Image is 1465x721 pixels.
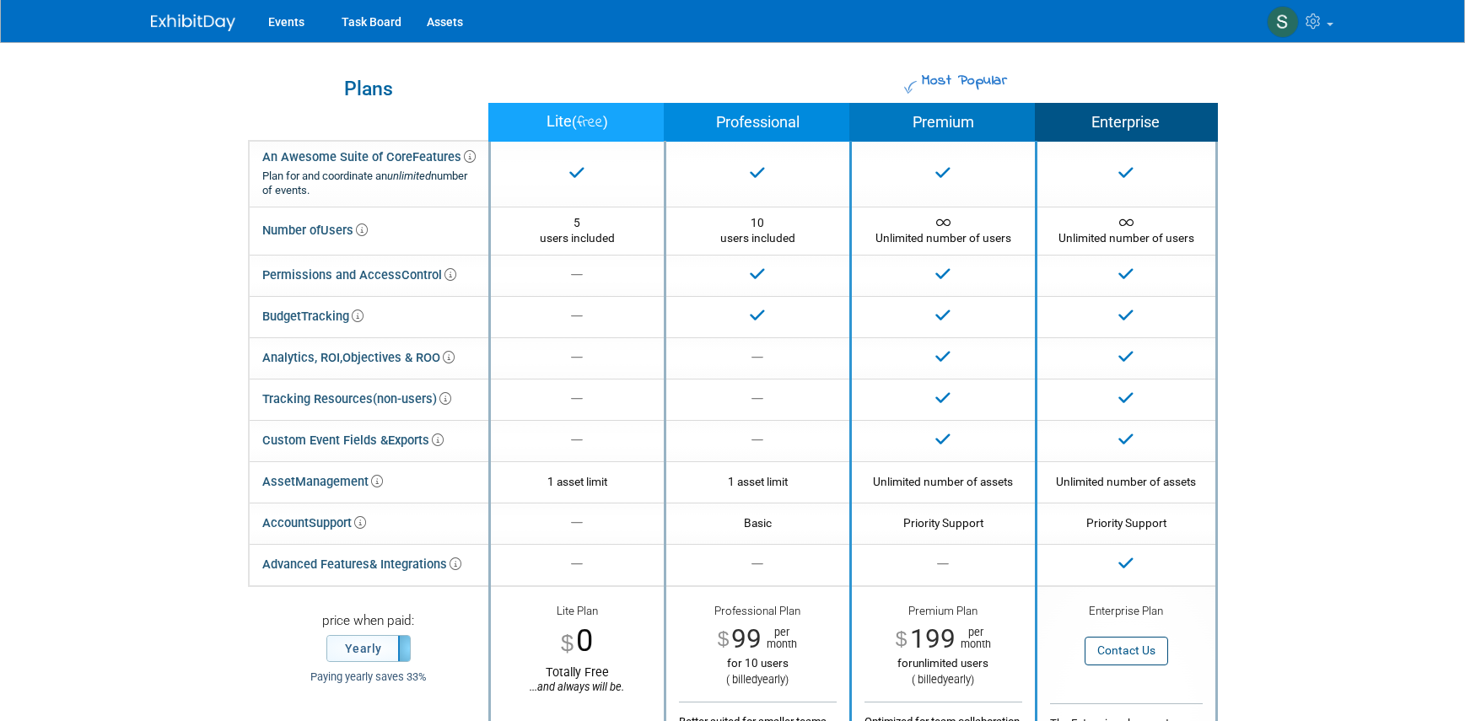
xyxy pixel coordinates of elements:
[864,474,1022,489] div: Unlimited number of assets
[956,627,991,650] span: per month
[387,169,431,182] i: unlimited
[864,656,1022,670] div: unlimited users
[572,114,577,130] span: (
[151,14,235,31] img: ExhibitDay
[261,670,476,685] div: Paying yearly saves 33%
[910,623,956,654] span: 199
[401,267,456,282] span: Control
[864,604,1022,623] div: Premium Plan
[262,218,368,243] div: Number of
[757,673,785,686] span: yearly
[388,433,444,448] span: Exports
[665,104,850,142] th: Professional
[257,79,480,99] div: Plans
[919,70,1007,92] span: Most Popular
[875,216,1011,245] span: Unlimited number of users
[603,114,608,130] span: )
[1058,216,1194,245] span: Unlimited number of users
[262,552,461,577] div: Advanced Features
[504,665,651,694] div: Totally Free
[1036,104,1216,142] th: Enterprise
[262,470,383,494] div: Asset
[679,656,837,670] div: for 10 users
[504,681,651,694] div: ...and always will be.
[309,515,366,530] span: Support
[718,629,730,650] span: $
[679,604,837,623] div: Professional Plan
[262,263,456,288] div: Permissions and Access
[262,169,476,198] div: Plan for and coordinate an number of events.
[320,223,368,238] span: Users
[262,346,455,370] div: Objectives & ROO
[731,623,762,654] span: 99
[864,515,1022,530] div: Priority Support
[1085,637,1168,665] button: Contact Us
[504,604,651,621] div: Lite Plan
[904,81,917,94] img: Most Popular
[373,391,451,406] span: (non-users)
[864,673,1022,687] div: ( billed )
[262,511,366,535] div: Account
[679,474,837,489] div: 1 asset limit
[261,612,476,635] div: price when paid:
[943,673,971,686] span: yearly
[897,657,913,670] span: for
[489,104,665,142] th: Lite
[295,474,383,489] span: Management
[896,629,908,650] span: $
[577,111,603,134] span: free
[679,673,837,687] div: ( billed )
[1050,515,1203,530] div: Priority Support
[262,304,364,329] div: Budget
[262,387,451,412] div: Tracking Resources
[679,515,837,530] div: Basic
[369,557,461,572] span: & Integrations
[504,474,651,489] div: 1 asset limit
[1050,604,1203,621] div: Enterprise Plan
[504,215,651,246] div: 5 users included
[301,309,364,324] span: Tracking
[679,215,837,246] div: 10 users included
[561,632,574,654] span: $
[412,149,476,164] span: Features
[1050,474,1203,489] div: Unlimited number of assets
[262,149,476,198] div: An Awesome Suite of Core
[1267,6,1299,38] img: Stephanie Hood
[327,636,410,661] label: Yearly
[262,350,342,365] span: Analytics, ROI,
[262,428,444,453] div: Custom Event Fields &
[850,104,1036,142] th: Premium
[762,627,797,650] span: per month
[576,622,593,659] span: 0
